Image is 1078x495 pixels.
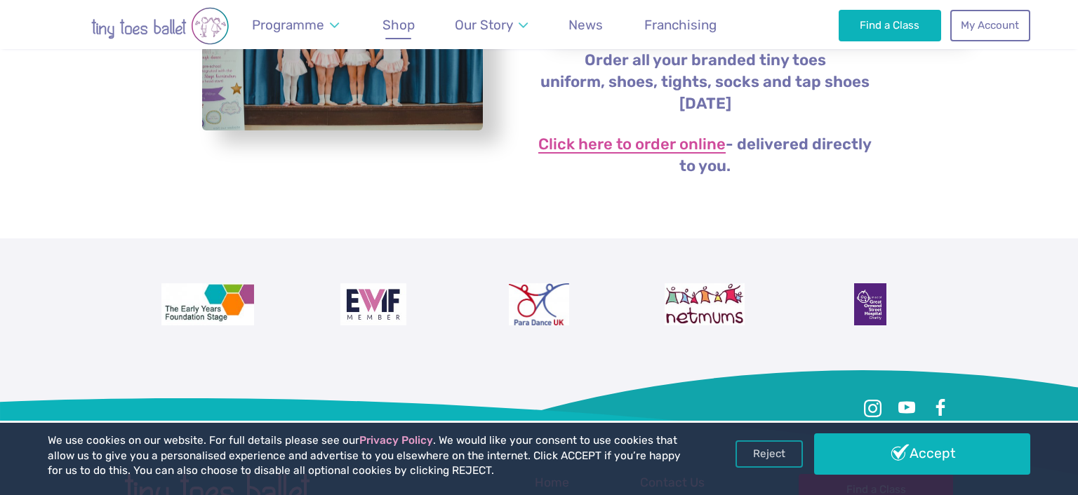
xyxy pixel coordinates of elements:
[568,17,603,33] span: News
[644,17,717,33] span: Franchising
[637,8,723,41] a: Franchising
[382,17,415,33] span: Shop
[839,10,942,41] a: Find a Class
[509,283,569,325] img: Para Dance UK
[928,395,953,421] a: Facebook
[448,8,535,41] a: Our Story
[48,7,272,45] img: tiny toes ballet
[814,433,1030,474] a: Accept
[359,434,433,447] a: Privacy Policy
[534,50,876,115] p: Order all your branded tiny toes uniform, shoes, tights, socks and tap shoes [DATE]
[534,134,876,177] p: - delivered directly to you.
[562,8,610,41] a: News
[736,440,803,467] a: Reject
[340,283,407,325] img: Encouraging Women Into Franchising
[860,395,886,421] a: Instagram
[245,8,345,41] a: Programme
[950,10,1030,41] a: My Account
[894,395,919,421] a: Youtube
[48,433,686,479] p: We use cookies on our website. For full details please see our . We would like your consent to us...
[375,8,421,41] a: Shop
[538,137,726,154] a: Click here to order online
[161,283,254,325] img: The Early Years Foundation Stage
[455,17,513,33] span: Our Story
[252,17,324,33] span: Programme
